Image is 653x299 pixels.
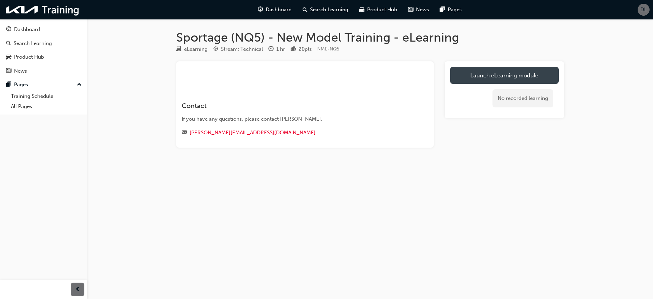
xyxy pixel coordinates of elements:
span: target-icon [213,46,218,53]
a: News [3,65,84,77]
a: Dashboard [3,23,84,36]
div: Duration [268,45,285,54]
div: No recorded learning [492,89,553,107]
div: News [14,67,27,75]
span: clock-icon [268,46,274,53]
span: prev-icon [75,285,80,294]
div: Points [291,45,312,54]
div: Dashboard [14,26,40,33]
a: search-iconSearch Learning [297,3,354,17]
div: Stream [213,45,263,54]
span: news-icon [6,68,11,74]
span: Product Hub [367,6,397,14]
span: News [416,6,429,14]
button: DL [638,4,650,16]
div: If you have any questions, please contact [PERSON_NAME]. [182,115,404,123]
span: Learning resource code [317,46,339,52]
img: kia-training [3,3,82,17]
a: Product Hub [3,51,84,63]
div: Stream: Technical [221,45,263,53]
button: Pages [3,78,84,91]
h1: Sportage (NQ5) - New Model Training - eLearning [176,30,564,45]
div: 20 pts [298,45,312,53]
span: pages-icon [440,5,445,14]
a: pages-iconPages [434,3,467,17]
a: guage-iconDashboard [252,3,297,17]
a: news-iconNews [403,3,434,17]
div: eLearning [184,45,208,53]
span: guage-icon [6,27,11,33]
button: DashboardSearch LearningProduct HubNews [3,22,84,78]
span: Pages [448,6,462,14]
span: Dashboard [266,6,292,14]
div: Product Hub [14,53,44,61]
span: podium-icon [291,46,296,53]
span: news-icon [408,5,413,14]
a: Search Learning [3,37,84,50]
div: Email [182,129,404,137]
span: learningResourceType_ELEARNING-icon [176,46,181,53]
span: car-icon [6,54,11,60]
span: guage-icon [258,5,263,14]
div: Search Learning [14,40,52,47]
div: 1 hr [276,45,285,53]
span: DL [640,6,647,14]
span: search-icon [6,41,11,47]
a: car-iconProduct Hub [354,3,403,17]
span: pages-icon [6,82,11,88]
a: All Pages [8,101,84,112]
span: email-icon [182,130,187,136]
div: Type [176,45,208,54]
a: Launch eLearning module [450,67,559,84]
span: Search Learning [310,6,348,14]
span: up-icon [77,80,82,89]
div: Pages [14,81,28,89]
a: [PERSON_NAME][EMAIL_ADDRESS][DOMAIN_NAME] [190,130,316,136]
span: search-icon [303,5,307,14]
span: car-icon [359,5,364,14]
a: Training Schedule [8,91,84,102]
h3: Contact [182,102,404,110]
